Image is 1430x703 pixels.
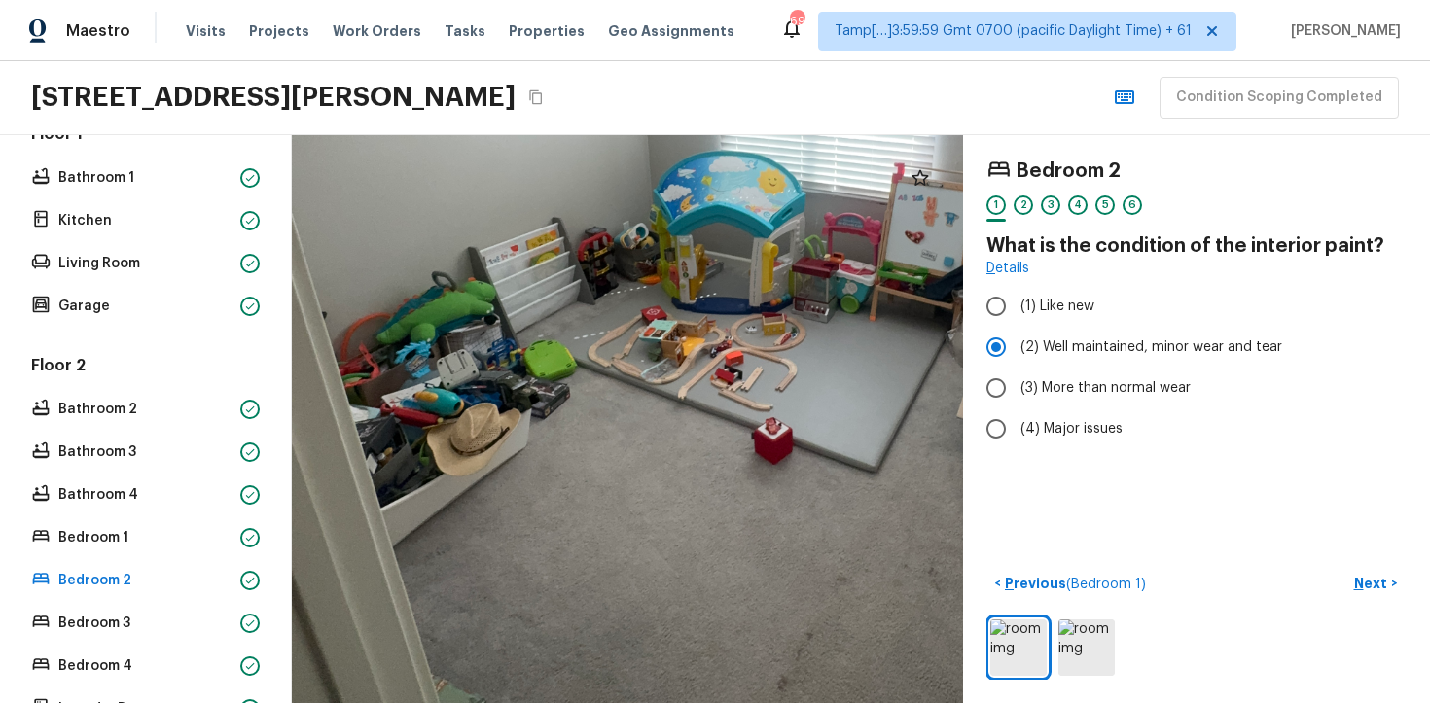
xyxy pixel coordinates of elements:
[1344,568,1407,600] button: Next>
[27,123,264,149] h5: Floor 1
[986,195,1006,215] div: 1
[58,485,232,505] p: Bathroom 4
[1066,578,1146,591] span: ( Bedroom 1 )
[509,21,585,41] span: Properties
[1058,619,1115,676] img: room img
[58,400,232,419] p: Bathroom 2
[58,442,232,462] p: Bathroom 3
[1283,21,1401,41] span: [PERSON_NAME]
[1020,378,1191,398] span: (3) More than normal wear
[1041,195,1060,215] div: 3
[608,21,734,41] span: Geo Assignments
[835,21,1192,41] span: Tamp[…]3:59:59 Gmt 0700 (pacific Daylight Time) + 61
[990,619,1047,676] img: room img
[523,85,549,110] button: Copy Address
[1095,195,1115,215] div: 5
[445,24,485,38] span: Tasks
[58,528,232,547] p: Bedroom 1
[31,80,516,115] h2: [STREET_ADDRESS][PERSON_NAME]
[790,12,804,31] div: 699
[58,297,232,316] p: Garage
[58,211,232,230] p: Kitchen
[58,168,232,188] p: Bathroom 1
[1020,337,1282,357] span: (2) Well maintained, minor wear and tear
[1020,297,1094,316] span: (1) Like new
[66,21,130,41] span: Maestro
[1020,419,1123,439] span: (4) Major issues
[58,254,232,273] p: Living Room
[333,21,421,41] span: Work Orders
[186,21,226,41] span: Visits
[986,233,1407,259] h4: What is the condition of the interior paint?
[986,568,1154,600] button: <Previous(Bedroom 1)
[249,21,309,41] span: Projects
[1068,195,1088,215] div: 4
[58,656,232,676] p: Bedroom 4
[986,259,1029,278] a: Details
[27,355,264,380] h5: Floor 2
[58,614,232,633] p: Bedroom 3
[1014,195,1033,215] div: 2
[1123,195,1142,215] div: 6
[1354,574,1391,593] p: Next
[58,571,232,590] p: Bedroom 2
[1001,574,1146,594] p: Previous
[1016,158,1121,184] h4: Bedroom 2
